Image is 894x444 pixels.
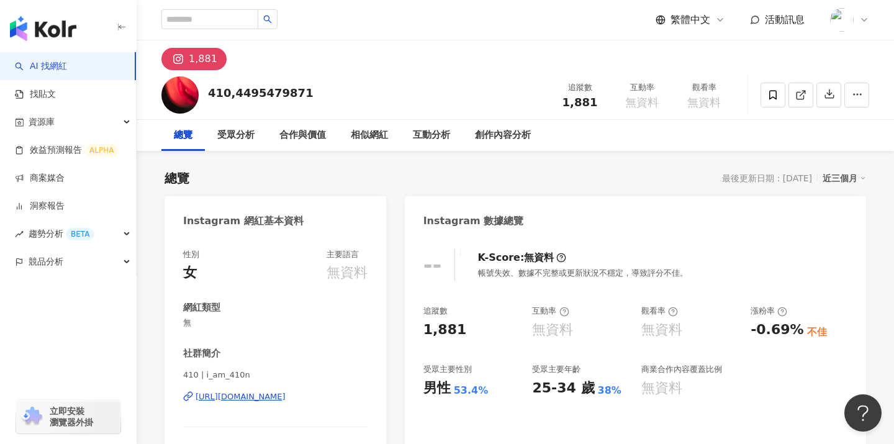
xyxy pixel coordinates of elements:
div: 追蹤數 [556,81,603,94]
span: 410 | i_am_410n [183,369,368,381]
span: 立即安裝 瀏覽器外掛 [50,405,93,428]
div: 男性 [423,379,451,398]
a: chrome extension立即安裝 瀏覽器外掛 [16,400,120,433]
div: 無資料 [524,251,554,265]
div: 受眾分析 [217,128,255,143]
span: 繁體中文 [670,13,710,27]
a: searchAI 找網紅 [15,60,67,73]
div: 商業合作內容覆蓋比例 [641,364,722,375]
span: 資源庫 [29,108,55,136]
div: 410,4495479871 [208,85,314,101]
div: 1,881 [423,320,467,340]
div: 總覽 [165,170,189,187]
span: 1,881 [562,96,598,109]
iframe: Help Scout Beacon - Open [844,394,882,432]
div: 53.4% [454,384,489,397]
div: 網紅類型 [183,301,220,314]
div: BETA [66,228,94,240]
div: 25-34 歲 [532,379,594,398]
a: [URL][DOMAIN_NAME] [183,391,368,402]
div: Instagram 網紅基本資料 [183,214,304,228]
div: [URL][DOMAIN_NAME] [196,391,286,402]
div: 無資料 [327,263,368,283]
div: 漲粉率 [751,306,787,317]
span: 無 [183,317,368,328]
button: 1,881 [161,48,227,70]
div: 互動分析 [413,128,450,143]
div: 受眾主要年齡 [532,364,580,375]
div: 女 [183,263,197,283]
div: 無資料 [641,379,682,398]
div: 性別 [183,249,199,260]
div: 帳號失效、數據不完整或更新狀況不穩定，導致評分不佳。 [478,268,688,279]
a: 效益預測報告ALPHA [15,144,119,156]
div: 觀看率 [641,306,678,317]
div: K-Score : [478,251,567,265]
span: 無資料 [687,96,721,109]
div: 近三個月 [823,170,866,186]
div: 社群簡介 [183,347,220,360]
img: logo [10,16,76,41]
div: 不佳 [807,325,827,339]
div: 最後更新日期：[DATE] [722,173,812,183]
img: chrome extension [20,407,44,427]
span: rise [15,230,24,238]
div: Instagram 數據總覽 [423,214,524,228]
div: 互動率 [618,81,666,94]
img: KOL Avatar [161,76,199,114]
span: 競品分析 [29,248,63,276]
a: 商案媒合 [15,172,65,184]
div: 主要語言 [327,249,359,260]
div: 相似網紅 [351,128,388,143]
span: 趨勢分析 [29,220,94,248]
div: 38% [598,384,621,397]
div: 總覽 [174,128,192,143]
div: 追蹤數 [423,306,448,317]
img: cropped-ikala-app-icon-2.png [830,8,854,32]
div: 無資料 [641,320,682,340]
div: 無資料 [532,320,573,340]
div: 觀看率 [680,81,728,94]
span: 活動訊息 [765,14,805,25]
a: 找貼文 [15,88,56,101]
div: 1,881 [189,50,217,68]
div: 互動率 [532,306,569,317]
span: 無資料 [625,96,659,109]
span: search [263,15,272,24]
a: 洞察報告 [15,200,65,212]
div: -- [423,252,442,278]
div: 受眾主要性別 [423,364,472,375]
div: 合作與價值 [279,128,326,143]
div: -0.69% [751,320,803,340]
div: 創作內容分析 [475,128,531,143]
